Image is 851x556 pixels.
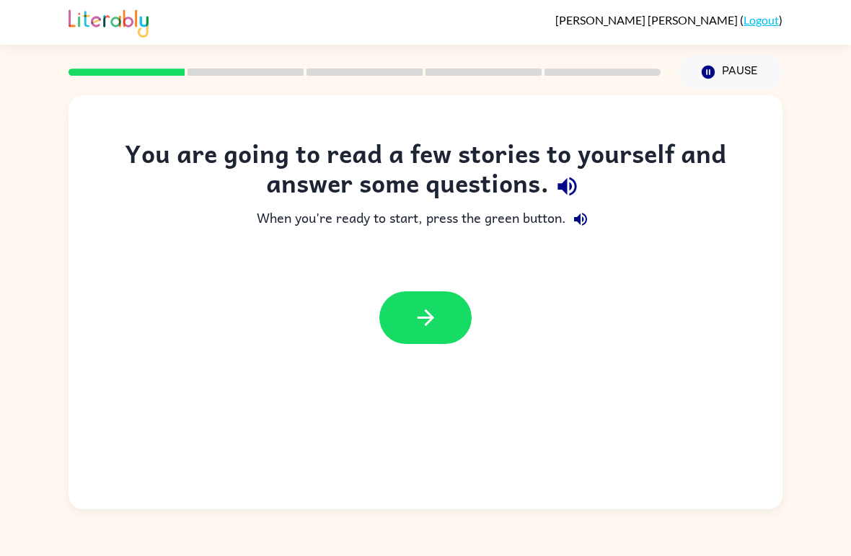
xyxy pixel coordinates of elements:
div: ( ) [555,13,782,27]
button: Pause [678,56,782,89]
a: Logout [744,13,779,27]
div: You are going to read a few stories to yourself and answer some questions. [97,138,754,205]
div: When you're ready to start, press the green button. [97,205,754,234]
span: [PERSON_NAME] [PERSON_NAME] [555,13,740,27]
img: Literably [69,6,149,37]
